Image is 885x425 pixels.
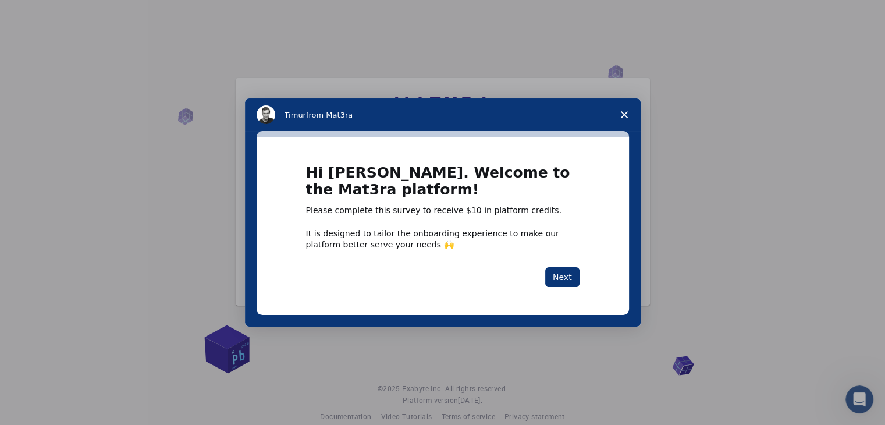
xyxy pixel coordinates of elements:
[22,8,65,19] span: Atbalsts
[306,111,353,119] span: from Mat3ra
[608,98,641,131] span: Close survey
[285,111,306,119] span: Timur
[545,267,580,287] button: Next
[257,105,275,124] img: Profile image for Timur
[306,228,580,249] div: It is designed to tailor the onboarding experience to make our platform better serve your needs 🙌
[306,165,580,205] h1: Hi [PERSON_NAME]. Welcome to the Mat3ra platform!
[306,205,580,217] div: Please complete this survey to receive $10 in platform credits.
